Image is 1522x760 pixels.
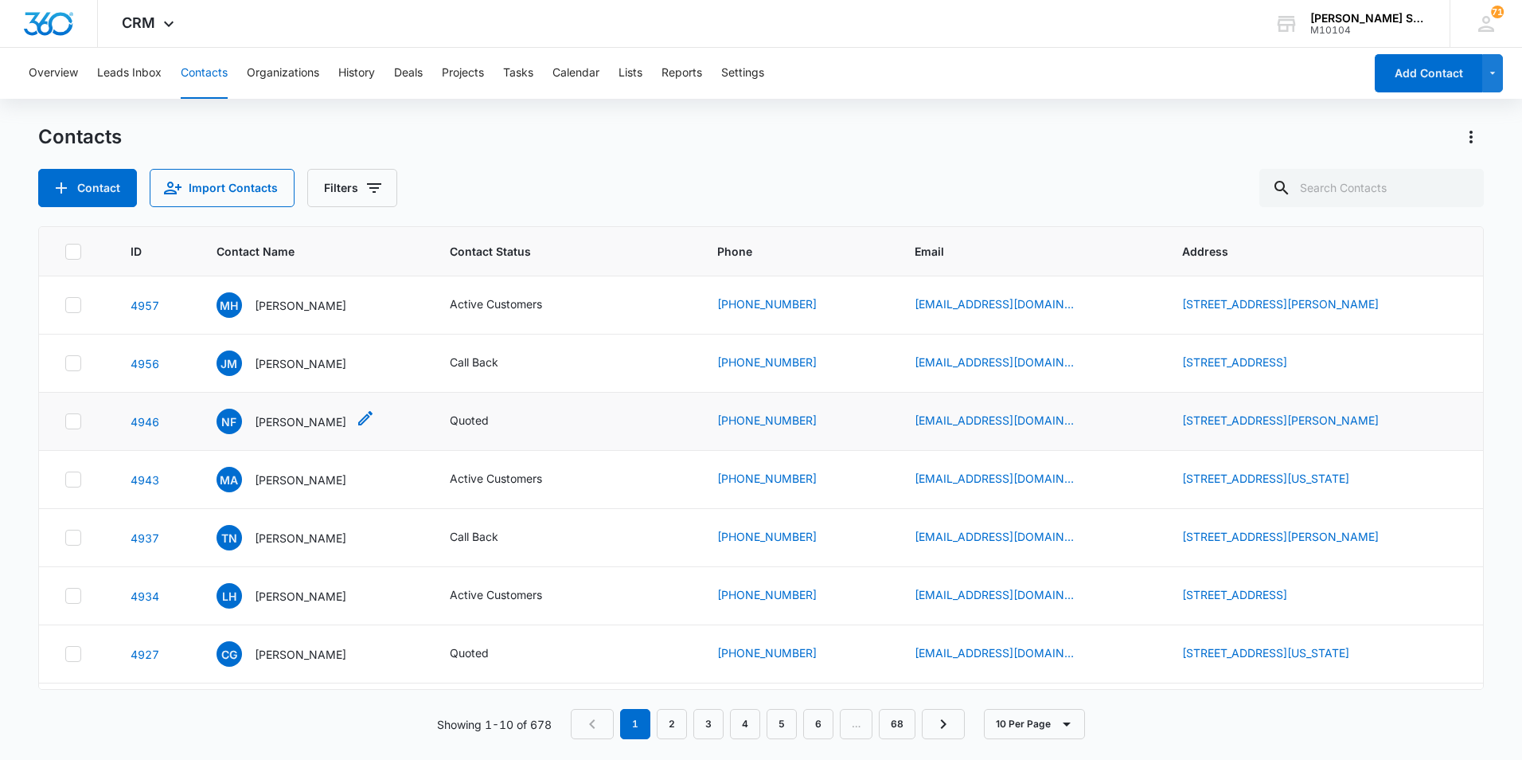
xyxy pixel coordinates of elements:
[915,586,1074,603] a: [EMAIL_ADDRESS][DOMAIN_NAME]
[717,528,817,545] a: [PHONE_NUMBER]
[442,48,484,99] button: Projects
[217,525,242,550] span: TN
[717,470,845,489] div: Phone - (773) 682-9559 - Select to Edit Field
[437,716,552,733] p: Showing 1-10 of 678
[255,588,346,605] p: [PERSON_NAME]
[915,243,1122,260] span: Email
[450,296,542,312] div: Active Customers
[1182,354,1316,373] div: Address - 1814 Clarendon Lane, Aurora, IL, 60504 - Select to Edit Field
[450,354,498,370] div: Call Back
[1491,6,1504,18] div: notifications count
[717,243,853,260] span: Phone
[915,354,1102,373] div: Email - 3treks@gmail.com - Select to Edit Field
[338,48,375,99] button: History
[922,709,965,739] a: Next Page
[97,48,162,99] button: Leads Inbox
[717,354,845,373] div: Phone - (630) 370-9160 - Select to Edit Field
[307,169,397,207] button: Filters
[217,641,242,667] span: CG
[1182,530,1379,543] a: [STREET_ADDRESS][PERSON_NAME]
[217,583,375,609] div: Contact Name - Lori Hromadka - Select to Edit Field
[1182,528,1407,547] div: Address - 1201 Lancaster Dr, mckinney, TX, 75071 - Select to Edit Field
[255,646,346,663] p: [PERSON_NAME]
[1182,296,1407,315] div: Address - 2034 Rochelle, Carrollton, TX, 75007 - Select to Edit Field
[217,467,375,492] div: Contact Name - MARVINIA ANDERSON - Select to Edit Field
[394,48,423,99] button: Deals
[915,354,1074,370] a: [EMAIL_ADDRESS][DOMAIN_NAME]
[915,470,1102,489] div: Email - marviniaaa@yahoo.com - Select to Edit Field
[1182,243,1434,260] span: Address
[657,709,687,739] a: Page 2
[767,709,797,739] a: Page 5
[150,169,295,207] button: Import Contacts
[717,296,817,312] a: [PHONE_NUMBER]
[984,709,1085,739] button: 10 Per Page
[1182,586,1316,605] div: Address - 21363 Willow, Shorewood, IL, 60404 - Select to Edit Field
[29,48,78,99] button: Overview
[131,243,155,260] span: ID
[619,48,642,99] button: Lists
[181,48,228,99] button: Contacts
[879,709,915,739] a: Page 68
[450,296,571,315] div: Contact Status - Active Customers - Select to Edit Field
[255,530,346,546] p: [PERSON_NAME]
[38,169,137,207] button: Add Contact
[717,528,845,547] div: Phone - (405) 370-3501 - Select to Edit Field
[717,470,817,487] a: [PHONE_NUMBER]
[217,292,375,318] div: Contact Name - Margot Hatcher - Select to Edit Field
[131,590,159,603] a: Navigate to contact details page for Lori Hromadka
[38,125,122,149] h1: Contacts
[450,528,498,545] div: Call Back
[247,48,319,99] button: Organizations
[1182,355,1287,369] a: [STREET_ADDRESS]
[217,409,242,434] span: NF
[1182,646,1349,660] a: [STREET_ADDRESS][US_STATE]
[717,412,817,429] a: [PHONE_NUMBER]
[915,528,1102,547] div: Email - nchako2@gmail.com - Select to Edit Field
[131,531,159,545] a: Navigate to contact details page for Theodore Nchako
[450,354,527,373] div: Contact Status - Call Back - Select to Edit Field
[693,709,724,739] a: Page 3
[450,470,571,489] div: Contact Status - Active Customers - Select to Edit Field
[217,292,242,318] span: MH
[717,412,845,431] div: Phone - (708) 878-6189 - Select to Edit Field
[721,48,764,99] button: Settings
[450,470,542,487] div: Active Customers
[450,528,527,547] div: Contact Status - Call Back - Select to Edit Field
[1182,588,1287,601] a: [STREET_ADDRESS]
[1310,25,1426,36] div: account id
[915,296,1074,312] a: [EMAIL_ADDRESS][DOMAIN_NAME]
[450,644,517,664] div: Contact Status - Quoted - Select to Edit Field
[217,243,388,260] span: Contact Name
[217,409,375,434] div: Contact Name - Nick Frantz - Select to Edit Field
[450,586,542,603] div: Active Customers
[717,586,845,605] div: Phone - (815) 245-6744 - Select to Edit Field
[450,644,489,661] div: Quoted
[661,48,702,99] button: Reports
[1182,297,1379,311] a: [STREET_ADDRESS][PERSON_NAME]
[571,709,965,739] nav: Pagination
[1182,413,1379,427] a: [STREET_ADDRESS][PERSON_NAME]
[217,351,375,376] div: Contact Name - Joe Marinello - Select to Edit Field
[1491,6,1504,18] span: 71
[450,243,657,260] span: Contact Status
[217,583,242,609] span: LH
[255,413,346,430] p: [PERSON_NAME]
[217,641,375,667] div: Contact Name - Cori Gros - Select to Edit Field
[217,525,375,550] div: Contact Name - Theodore Nchako - Select to Edit Field
[620,709,650,739] em: 1
[915,586,1102,605] div: Email - loriwhite0167@gmail.com - Select to Edit Field
[217,467,242,492] span: MA
[131,473,159,487] a: Navigate to contact details page for MARVINIA ANDERSON
[131,415,159,429] a: Navigate to contact details page for Nick Frantz
[717,644,817,661] a: [PHONE_NUMBER]
[255,472,346,488] p: [PERSON_NAME]
[717,296,845,315] div: Phone - (817) 575-7530 - Select to Edit Field
[450,412,517,431] div: Contact Status - Quoted - Select to Edit Field
[915,644,1102,664] div: Email - corigros@yahoo.com - Select to Edit Field
[730,709,760,739] a: Page 4
[915,412,1102,431] div: Email - Brttwldrn@aol.com - Select to Edit Field
[717,586,817,603] a: [PHONE_NUMBER]
[915,412,1074,429] a: [EMAIL_ADDRESS][DOMAIN_NAME]
[217,351,242,376] span: JM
